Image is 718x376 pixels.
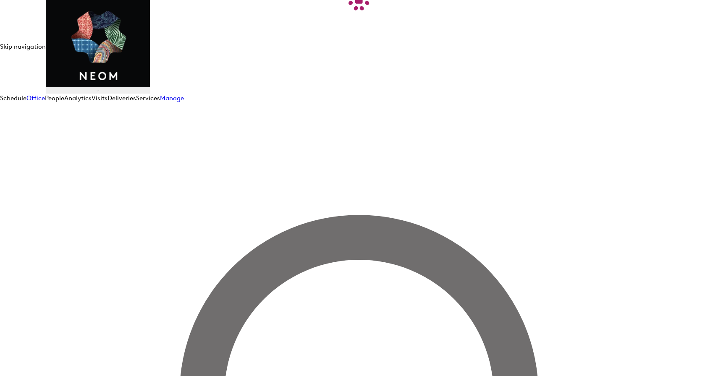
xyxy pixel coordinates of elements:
[92,94,107,102] a: Visits
[136,94,160,102] a: Services
[26,94,45,102] a: Office
[107,94,136,102] a: Deliveries
[64,94,92,102] a: Analytics
[45,94,64,102] a: People
[160,94,184,102] a: Manage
